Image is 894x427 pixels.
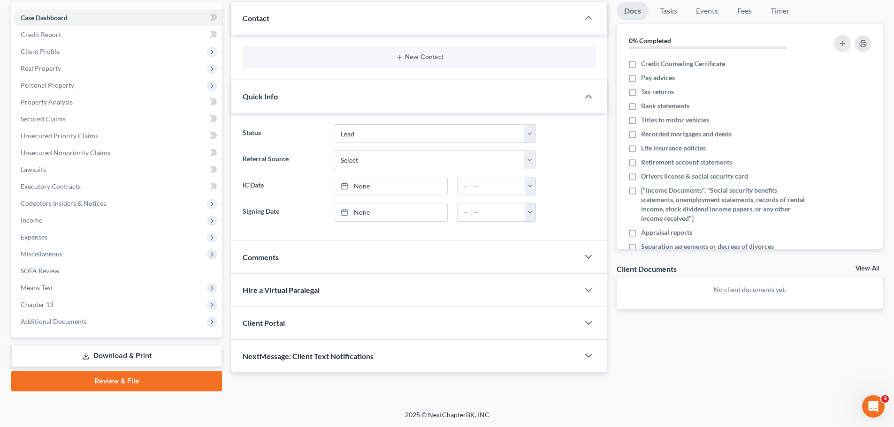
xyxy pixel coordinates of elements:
[243,285,320,294] span: Hire a Virtual Paralegal
[334,177,447,195] a: None
[243,92,278,101] span: Quick Info
[21,284,53,292] span: Means Test
[243,14,269,22] span: Contact
[617,2,649,20] a: Docs
[243,318,285,327] span: Client Portal
[21,149,110,157] span: Unsecured Nonpriority Claims
[641,242,774,251] span: Separation agreements or decrees of divorces
[13,26,222,43] a: Credit Report
[21,64,61,72] span: Real Property
[13,144,222,161] a: Unsecured Nonpriority Claims
[641,172,748,181] span: Drivers license & social security card
[180,410,715,427] div: 2025 © NextChapterBK, INC
[238,150,329,169] label: Referral Source
[21,216,42,224] span: Income
[21,115,66,123] span: Secured Claims
[13,94,222,111] a: Property Analysis
[13,127,222,144] a: Unsecured Priority Claims
[881,395,889,403] span: 3
[21,267,60,275] span: SOFA Review
[21,98,73,106] span: Property Analysis
[11,371,222,391] a: Review & File
[617,264,677,274] div: Client Documents
[862,395,885,418] iframe: Intercom live chat
[243,352,374,360] span: NextMessage: Client Text Notifications
[13,262,222,279] a: SOFA Review
[21,182,81,190] span: Executory Contracts
[641,186,808,223] span: ["Income Documents", "Social security benefits statements, unemployment statements, records of re...
[21,47,60,55] span: Client Profile
[13,111,222,127] a: Secured Claims
[21,14,68,22] span: Case Dashboard
[641,129,732,139] span: Recorded mortgages and deeds
[652,2,685,20] a: Tasks
[641,101,689,111] span: Bank statements
[21,30,61,38] span: Credit Report
[21,81,74,89] span: Personal Property
[21,250,62,258] span: Miscellaneous
[21,317,87,325] span: Additional Documents
[11,345,222,367] a: Download & Print
[238,203,329,222] label: Signing Date
[729,2,759,20] a: Fees
[13,9,222,26] a: Case Dashboard
[21,233,47,241] span: Expenses
[641,157,732,167] span: Retirement account statements
[641,115,709,125] span: Titles to motor vehicles
[458,177,525,195] input: -- : --
[238,177,329,195] label: IC Date
[629,37,671,45] strong: 0% Completed
[21,199,106,207] span: Codebtors Insiders & Notices
[641,59,725,68] span: Credit Counseling Certificate
[641,87,674,97] span: Tax returns
[856,265,879,272] a: View All
[624,285,875,294] p: No client documents yet.
[21,165,46,173] span: Lawsuits
[641,143,706,153] span: Life insurance policies
[13,161,222,178] a: Lawsuits
[21,132,98,140] span: Unsecured Priority Claims
[334,203,447,221] a: None
[688,2,726,20] a: Events
[243,253,279,262] span: Comments
[13,178,222,195] a: Executory Contracts
[21,300,53,308] span: Chapter 13
[238,124,329,143] label: Status
[458,203,525,221] input: -- : --
[250,53,588,61] button: New Contact
[641,228,692,237] span: Appraisal reports
[763,2,797,20] a: Timer
[641,73,675,82] span: Pay advices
